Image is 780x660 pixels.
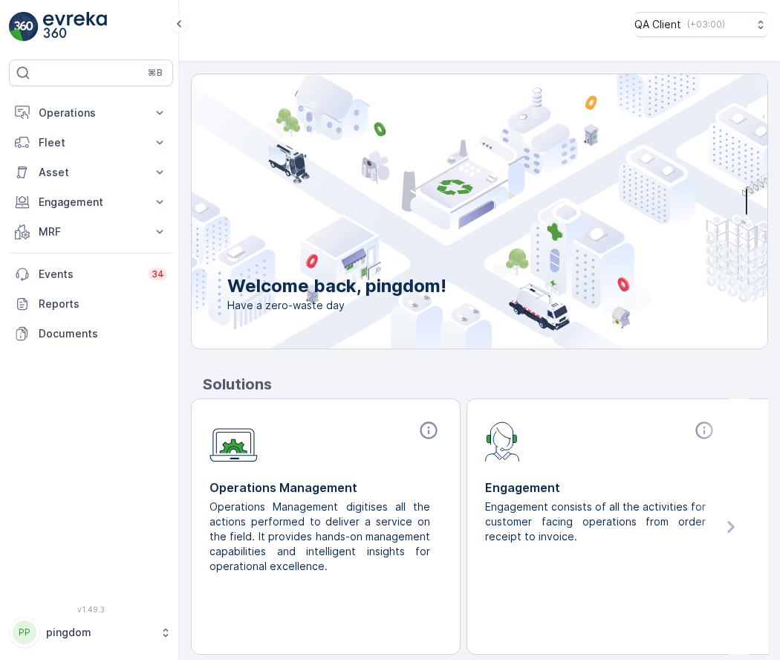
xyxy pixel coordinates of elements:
[125,74,767,349] img: city illustration
[9,259,173,289] a: Events34
[485,479,718,496] p: Engagement
[39,135,143,150] p: Fleet
[39,224,143,239] p: MRF
[209,479,442,496] p: Operations Management
[39,195,143,210] p: Engagement
[485,420,520,462] img: module-icon
[9,617,173,648] button: PPpingdom
[39,106,143,120] p: Operations
[9,605,173,614] span: v 1.49.3
[9,217,173,247] button: MRF
[152,268,164,280] p: 34
[148,67,163,79] p: ⌘B
[43,12,107,42] img: logo_light-DOdMpM7g.png
[39,297,167,311] p: Reports
[39,267,140,282] p: Events
[687,19,725,30] p: ( +03:00 )
[485,499,706,544] p: Engagement consists of all the activities for customer facing operations from order receipt to in...
[39,326,167,341] p: Documents
[9,289,173,319] a: Reports
[9,158,173,187] button: Asset
[227,274,446,298] p: Welcome back, pingdom!
[203,373,768,395] p: Solutions
[634,12,768,37] button: QA Client(+03:00)
[9,319,173,349] a: Documents
[634,17,681,32] p: QA Client
[13,621,36,644] div: PP
[39,165,143,180] p: Asset
[9,98,173,128] button: Operations
[209,499,430,574] p: Operations Management digitises all the actions performed to deliver a service on the field. It p...
[9,12,39,42] img: logo
[46,625,152,640] p: pingdom
[9,187,173,217] button: Engagement
[9,128,173,158] button: Fleet
[209,420,258,462] img: module-icon
[227,298,446,313] span: Have a zero-waste day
